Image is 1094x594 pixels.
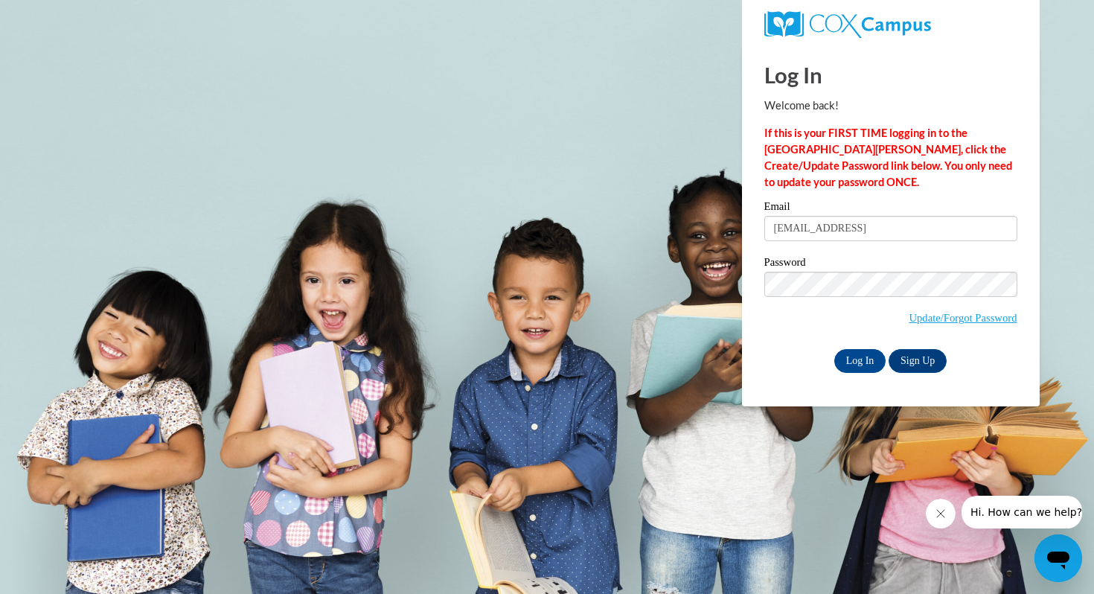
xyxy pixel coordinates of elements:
[1034,534,1082,582] iframe: Button to launch messaging window
[764,60,1017,90] h1: Log In
[926,499,956,528] iframe: Close message
[909,312,1017,324] a: Update/Forgot Password
[764,201,1017,216] label: Email
[764,11,1017,38] a: COX Campus
[834,349,886,373] input: Log In
[764,127,1012,188] strong: If this is your FIRST TIME logging in to the [GEOGRAPHIC_DATA][PERSON_NAME], click the Create/Upd...
[889,349,947,373] a: Sign Up
[764,98,1017,114] p: Welcome back!
[764,11,931,38] img: COX Campus
[764,257,1017,272] label: Password
[962,496,1082,528] iframe: Message from company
